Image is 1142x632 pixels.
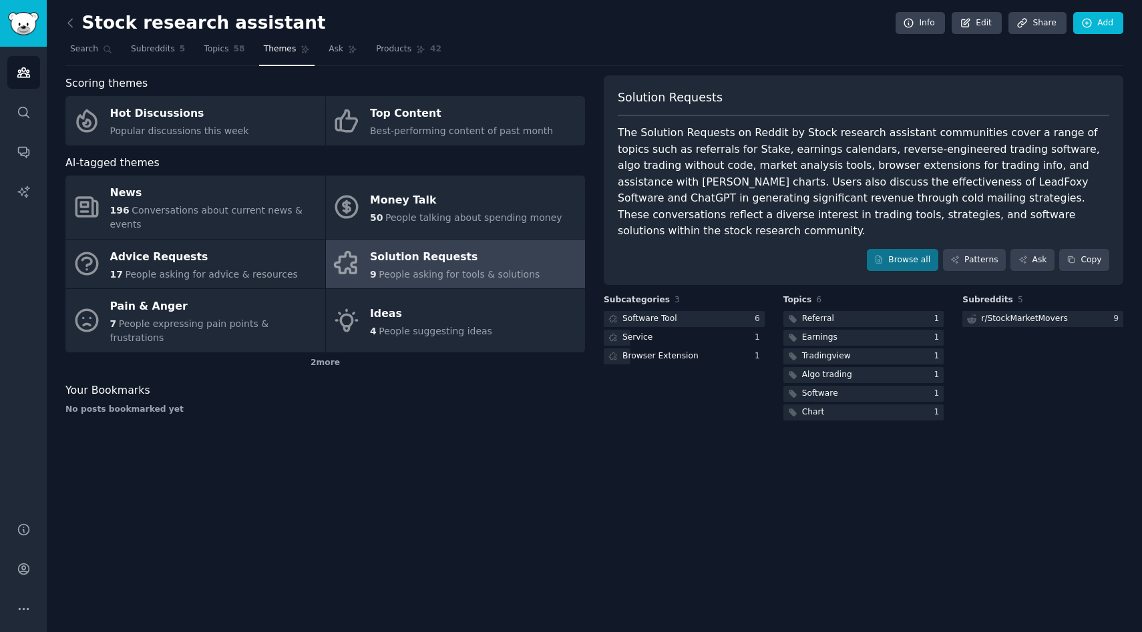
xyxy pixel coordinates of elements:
[802,350,851,362] div: Tradingview
[783,367,944,384] a: Algo trading1
[234,43,245,55] span: 58
[65,155,160,172] span: AI-tagged themes
[802,369,852,381] div: Algo trading
[326,176,586,239] a: Money Talk50People talking about spending money
[110,318,269,343] span: People expressing pain points & frustrations
[199,39,249,66] a: Topics58
[110,246,298,268] div: Advice Requests
[326,240,586,289] a: Solution Requests9People asking for tools & solutions
[65,240,325,289] a: Advice Requests17People asking for advice & resources
[1113,313,1123,325] div: 9
[934,406,944,418] div: 1
[783,404,944,421] a: Chart1
[371,39,446,66] a: Products42
[783,330,944,346] a: Earnings1
[264,43,297,55] span: Themes
[802,388,838,400] div: Software
[65,289,325,352] a: Pain & Anger7People expressing pain points & frustrations
[755,350,765,362] div: 1
[604,294,670,306] span: Subcategories
[783,294,812,306] span: Topics
[604,311,765,328] a: Software Tool6
[622,332,652,344] div: Service
[110,205,130,216] span: 196
[783,348,944,365] a: Tradingview1
[370,103,553,125] div: Top Content
[70,43,98,55] span: Search
[370,269,377,280] span: 9
[370,326,377,336] span: 4
[329,43,343,55] span: Ask
[675,295,680,304] span: 3
[379,326,492,336] span: People suggesting ideas
[110,183,319,204] div: News
[934,369,944,381] div: 1
[110,205,303,230] span: Conversations about current news & events
[618,125,1109,240] div: The Solution Requests on Reddit by Stock research assistant communities cover a range of topics s...
[324,39,362,66] a: Ask
[65,176,325,239] a: News196Conversations about current news & events
[1008,12,1066,35] a: Share
[370,125,553,136] span: Best-performing content of past month
[370,303,492,324] div: Ideas
[802,313,834,325] div: Referral
[1010,249,1055,272] a: Ask
[65,382,150,399] span: Your Bookmarks
[65,96,325,145] a: Hot DiscussionsPopular discussions this week
[802,406,825,418] div: Chart
[126,39,190,66] a: Subreddits5
[622,313,677,325] div: Software Tool
[1073,12,1123,35] a: Add
[622,350,699,362] div: Browser Extension
[326,96,586,145] a: Top ContentBest-performing content of past month
[1018,295,1023,304] span: 5
[618,89,723,106] span: Solution Requests
[430,43,441,55] span: 42
[370,212,383,223] span: 50
[379,269,540,280] span: People asking for tools & solutions
[867,249,938,272] a: Browse all
[934,313,944,325] div: 1
[370,190,562,211] div: Money Talk
[180,43,186,55] span: 5
[1059,249,1109,272] button: Copy
[385,212,562,223] span: People talking about spending money
[204,43,228,55] span: Topics
[962,294,1013,306] span: Subreddits
[816,295,821,304] span: 6
[110,125,249,136] span: Popular discussions this week
[604,348,765,365] a: Browser Extension1
[110,103,249,125] div: Hot Discussions
[376,43,411,55] span: Products
[370,246,540,268] div: Solution Requests
[259,39,315,66] a: Themes
[131,43,175,55] span: Subreddits
[896,12,945,35] a: Info
[934,350,944,362] div: 1
[326,289,586,352] a: Ideas4People suggesting ideas
[604,330,765,346] a: Service1
[934,332,944,344] div: 1
[110,318,117,329] span: 7
[755,332,765,344] div: 1
[110,296,319,318] div: Pain & Anger
[981,313,1067,325] div: r/ StockMarketMovers
[783,386,944,402] a: Software1
[755,313,765,325] div: 6
[125,269,297,280] span: People asking for advice & resources
[65,39,117,66] a: Search
[962,311,1123,328] a: r/StockMarketMovers9
[8,12,39,35] img: GummySearch logo
[934,388,944,400] div: 1
[802,332,837,344] div: Earnings
[65,404,585,416] div: No posts bookmarked yet
[65,75,148,92] span: Scoring themes
[65,13,325,34] h2: Stock research assistant
[65,352,585,374] div: 2 more
[943,249,1006,272] a: Patterns
[110,269,123,280] span: 17
[952,12,1002,35] a: Edit
[783,311,944,328] a: Referral1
